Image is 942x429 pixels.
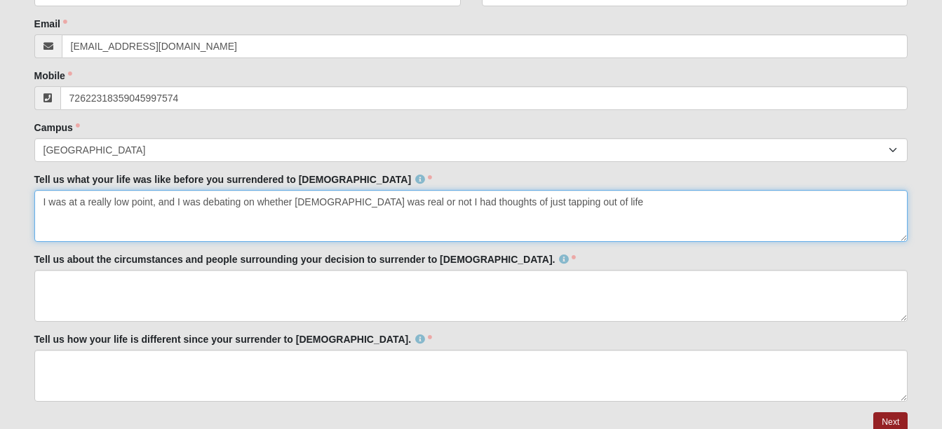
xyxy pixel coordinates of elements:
[34,69,72,83] label: Mobile
[34,121,80,135] label: Campus
[34,252,577,266] label: Tell us about the circumstances and people surrounding your decision to surrender to [DEMOGRAPHIC...
[34,17,67,31] label: Email
[34,172,433,186] label: Tell us what your life was like before you surrendered to [DEMOGRAPHIC_DATA]
[34,332,433,346] label: Tell us how your life is different since your surrender to [DEMOGRAPHIC_DATA].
